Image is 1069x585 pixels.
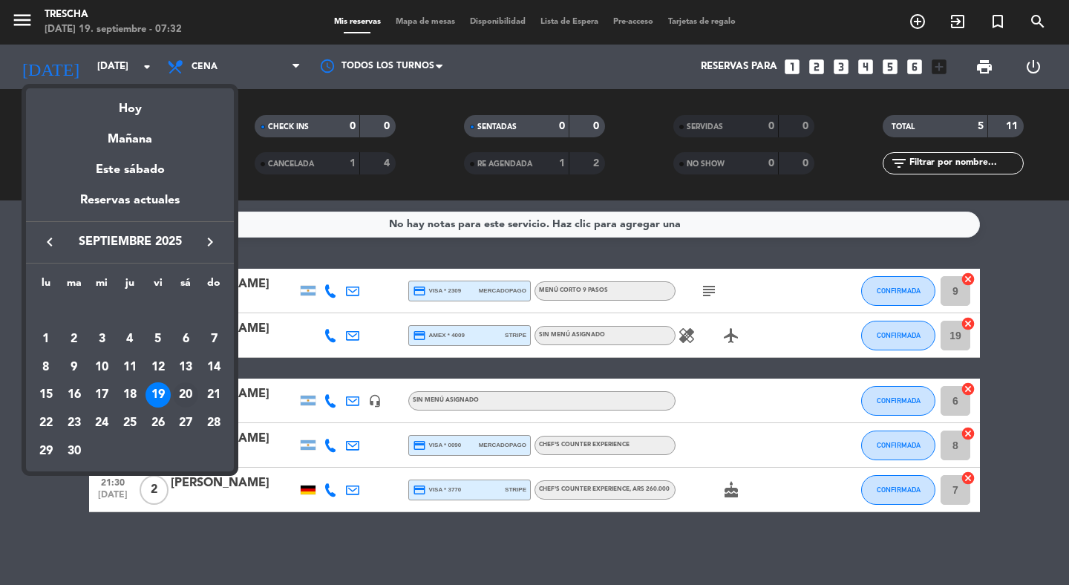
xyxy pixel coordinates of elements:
td: 26 de septiembre de 2025 [144,409,172,437]
td: 9 de septiembre de 2025 [60,353,88,382]
td: 4 de septiembre de 2025 [116,325,144,353]
th: jueves [116,275,144,298]
div: 8 [33,355,59,380]
td: 22 de septiembre de 2025 [32,409,60,437]
td: 5 de septiembre de 2025 [144,325,172,353]
div: 28 [201,411,226,436]
button: keyboard_arrow_left [36,232,63,252]
td: 21 de septiembre de 2025 [200,381,228,409]
div: 14 [201,355,226,380]
div: 10 [89,355,114,380]
th: viernes [144,275,172,298]
th: martes [60,275,88,298]
td: SEP. [32,297,228,325]
td: 23 de septiembre de 2025 [60,409,88,437]
div: 4 [117,327,143,352]
div: 2 [62,327,87,352]
div: 22 [33,411,59,436]
td: 15 de septiembre de 2025 [32,381,60,409]
td: 20 de septiembre de 2025 [172,381,200,409]
div: 27 [173,411,198,436]
div: Mañana [26,119,234,149]
td: 3 de septiembre de 2025 [88,325,116,353]
td: 16 de septiembre de 2025 [60,381,88,409]
div: 17 [89,382,114,408]
div: 30 [62,439,87,464]
div: 3 [89,327,114,352]
div: 11 [117,355,143,380]
td: 24 de septiembre de 2025 [88,409,116,437]
td: 12 de septiembre de 2025 [144,353,172,382]
td: 13 de septiembre de 2025 [172,353,200,382]
td: 14 de septiembre de 2025 [200,353,228,382]
div: 5 [146,327,171,352]
td: 6 de septiembre de 2025 [172,325,200,353]
div: 18 [117,382,143,408]
td: 18 de septiembre de 2025 [116,381,144,409]
div: 26 [146,411,171,436]
div: 9 [62,355,87,380]
th: domingo [200,275,228,298]
td: 2 de septiembre de 2025 [60,325,88,353]
div: 19 [146,382,171,408]
td: 19 de septiembre de 2025 [144,381,172,409]
button: keyboard_arrow_right [197,232,223,252]
td: 11 de septiembre de 2025 [116,353,144,382]
div: 24 [89,411,114,436]
td: 29 de septiembre de 2025 [32,437,60,465]
div: 1 [33,327,59,352]
th: lunes [32,275,60,298]
div: 15 [33,382,59,408]
td: 8 de septiembre de 2025 [32,353,60,382]
div: 20 [173,382,198,408]
div: 21 [201,382,226,408]
div: 23 [62,411,87,436]
div: Este sábado [26,149,234,191]
div: Reservas actuales [26,191,234,221]
td: 7 de septiembre de 2025 [200,325,228,353]
i: keyboard_arrow_right [201,233,219,251]
td: 30 de septiembre de 2025 [60,437,88,465]
div: 25 [117,411,143,436]
th: sábado [172,275,200,298]
i: keyboard_arrow_left [41,233,59,251]
td: 17 de septiembre de 2025 [88,381,116,409]
div: 16 [62,382,87,408]
td: 28 de septiembre de 2025 [200,409,228,437]
th: miércoles [88,275,116,298]
td: 27 de septiembre de 2025 [172,409,200,437]
td: 25 de septiembre de 2025 [116,409,144,437]
td: 10 de septiembre de 2025 [88,353,116,382]
td: 1 de septiembre de 2025 [32,325,60,353]
div: Hoy [26,88,234,119]
div: 7 [201,327,226,352]
div: 6 [173,327,198,352]
div: 13 [173,355,198,380]
span: septiembre 2025 [63,232,197,252]
div: 29 [33,439,59,464]
div: 12 [146,355,171,380]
